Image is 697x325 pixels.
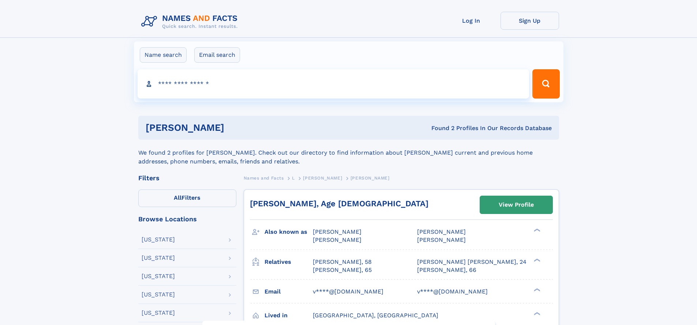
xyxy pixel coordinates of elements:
h1: [PERSON_NAME] [146,123,328,132]
div: Found 2 Profiles In Our Records Database [328,124,552,132]
h3: Email [265,285,313,298]
div: View Profile [499,196,534,213]
div: [US_STATE] [142,273,175,279]
div: We found 2 profiles for [PERSON_NAME]. Check out our directory to find information about [PERSON_... [138,140,559,166]
a: [PERSON_NAME] [PERSON_NAME], 24 [417,258,527,266]
label: Filters [138,189,236,207]
span: All [174,194,181,201]
input: search input [138,69,529,99]
a: [PERSON_NAME], 65 [313,266,372,274]
div: [US_STATE] [142,310,175,316]
div: Browse Locations [138,216,236,222]
span: L [292,176,295,181]
div: ❯ [532,287,541,292]
div: ❯ [532,228,541,233]
label: Email search [194,47,240,63]
a: L [292,173,295,182]
span: [PERSON_NAME] [417,228,466,235]
a: Names and Facts [244,173,284,182]
a: [PERSON_NAME] [303,173,342,182]
a: View Profile [480,196,552,214]
span: [PERSON_NAME] [313,228,361,235]
img: Logo Names and Facts [138,12,244,32]
a: [PERSON_NAME], 58 [313,258,372,266]
div: [US_STATE] [142,237,175,243]
span: [PERSON_NAME] [417,236,466,243]
button: Search Button [532,69,559,99]
span: [PERSON_NAME] [303,176,342,181]
label: Name search [140,47,187,63]
a: [PERSON_NAME], Age [DEMOGRAPHIC_DATA] [250,199,428,208]
a: Sign Up [501,12,559,30]
h3: Lived in [265,309,313,322]
div: Filters [138,175,236,181]
div: ❯ [532,311,541,316]
h3: Also known as [265,226,313,238]
a: [PERSON_NAME], 66 [417,266,476,274]
div: [US_STATE] [142,255,175,261]
h3: Relatives [265,256,313,268]
span: [PERSON_NAME] [313,236,361,243]
span: [GEOGRAPHIC_DATA], [GEOGRAPHIC_DATA] [313,312,438,319]
a: Log In [442,12,501,30]
div: ❯ [532,258,541,262]
span: [PERSON_NAME] [351,176,390,181]
div: [US_STATE] [142,292,175,298]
